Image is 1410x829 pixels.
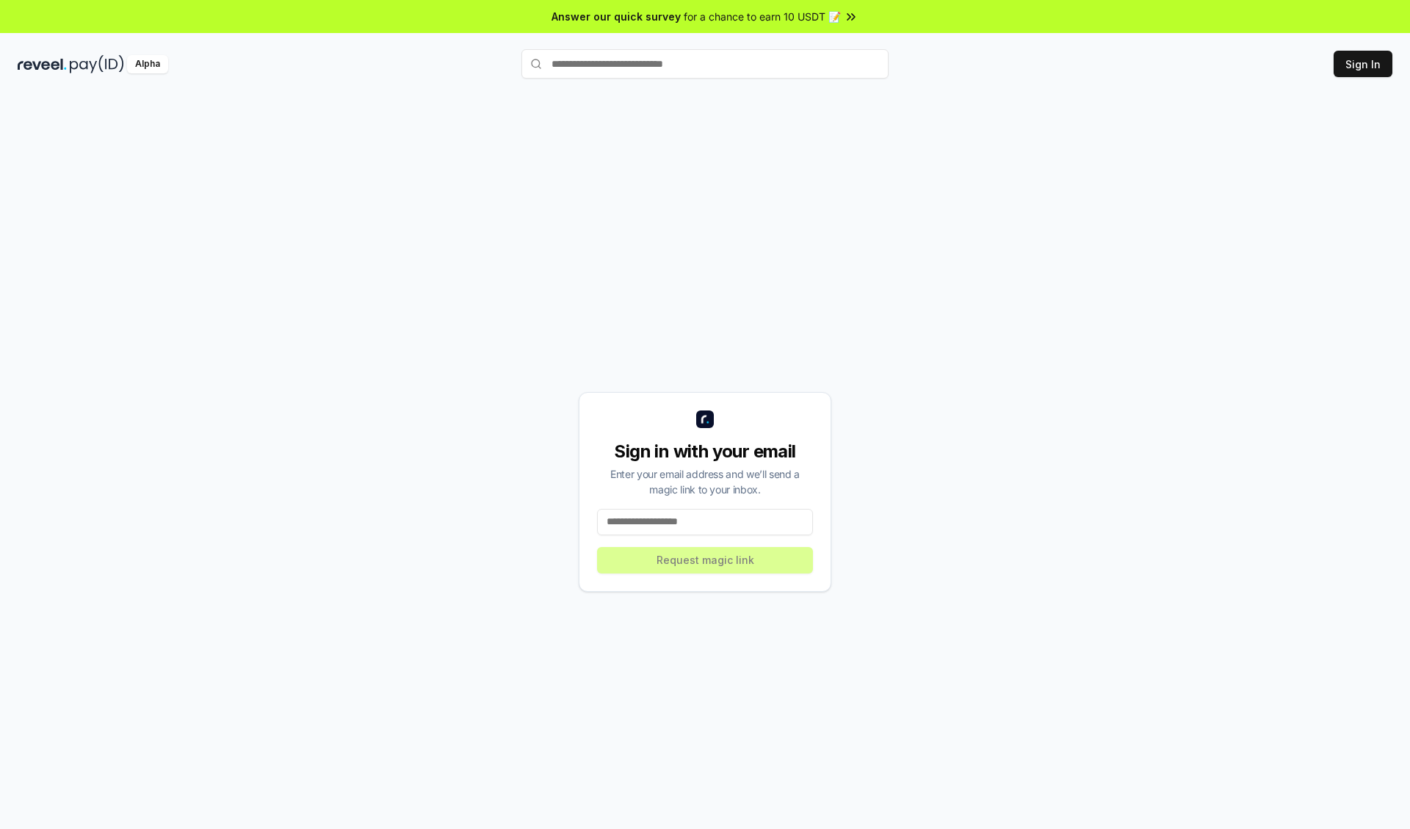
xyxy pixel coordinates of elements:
div: Sign in with your email [597,440,813,463]
img: logo_small [696,410,714,428]
div: Enter your email address and we’ll send a magic link to your inbox. [597,466,813,497]
span: for a chance to earn 10 USDT 📝 [684,9,841,24]
span: Answer our quick survey [552,9,681,24]
button: Sign In [1334,51,1392,77]
div: Alpha [127,55,168,73]
img: reveel_dark [18,55,67,73]
img: pay_id [70,55,124,73]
